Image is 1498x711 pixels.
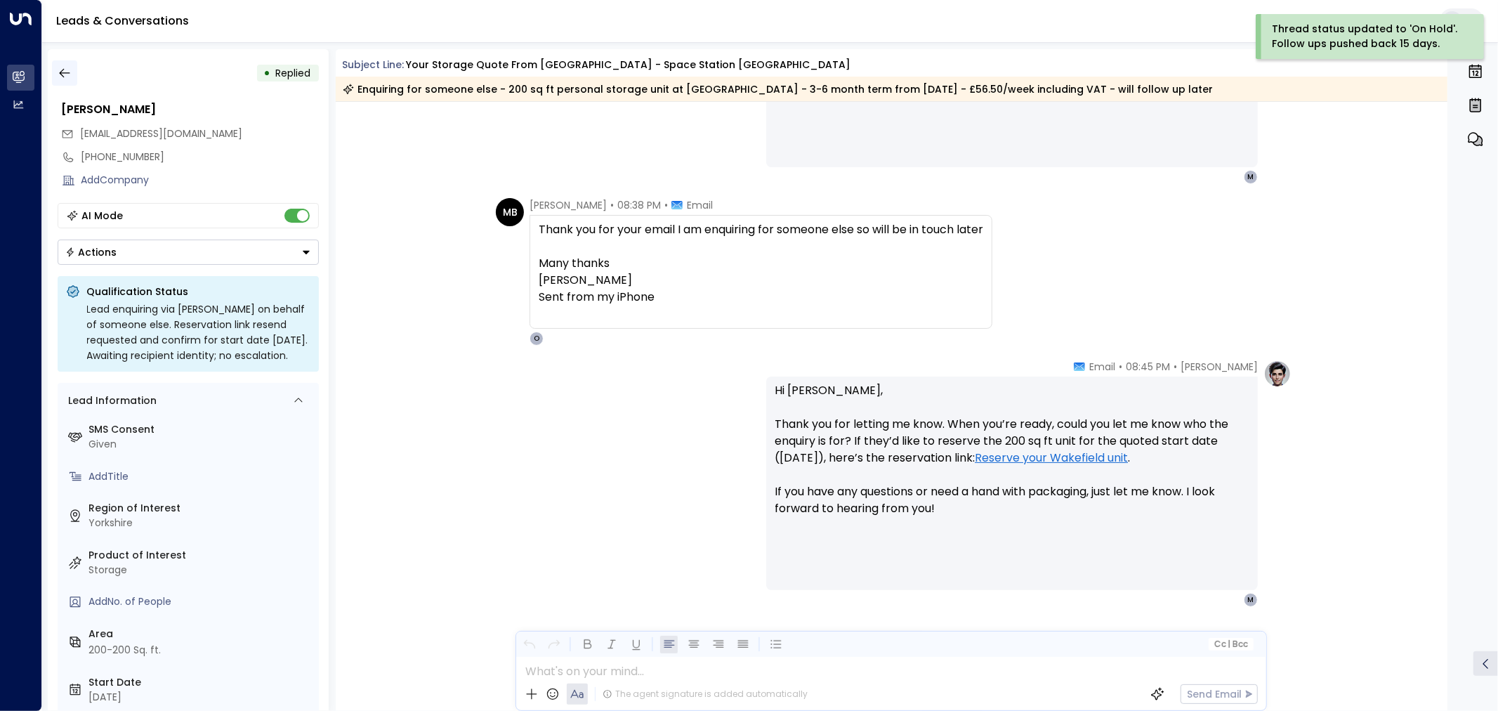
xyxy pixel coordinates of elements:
div: [DATE] [89,690,313,705]
div: AddNo. of People [89,594,313,609]
span: Email [687,198,713,212]
label: Start Date [89,675,313,690]
div: 200-200 Sq. ft. [89,643,162,658]
span: 08:38 PM [617,198,661,212]
span: | [1228,639,1230,649]
span: [PERSON_NAME] [1181,360,1258,374]
div: AddCompany [81,173,319,188]
div: Given [89,437,313,452]
button: Redo [545,636,563,653]
div: Actions [65,246,117,259]
span: Cc Bcc [1214,639,1248,649]
div: Storage [89,563,313,578]
span: [PERSON_NAME] [530,198,607,212]
a: Reserve your Wakefield unit [975,450,1128,467]
div: Yorkshire [89,516,313,530]
div: • [264,60,271,86]
div: Thread status updated to 'On Hold'. Follow ups pushed back 15 days. [1272,22,1465,51]
button: Actions [58,240,319,265]
div: Lead enquiring via [PERSON_NAME] on behalf of someone else. Reservation link resend requested and... [87,301,310,363]
div: Sent from my iPhone [539,289,983,306]
div: Thank you for your email I am enquiring for someone else so will be in touch later [539,221,983,322]
span: mjblenkin@googlemail.com [81,126,243,141]
div: The agent signature is added automatically [603,688,808,700]
div: M [1244,593,1258,607]
span: • [664,198,668,212]
span: • [1174,360,1177,374]
div: [PERSON_NAME] [539,272,983,322]
div: Your storage quote from [GEOGRAPHIC_DATA] - Space Station [GEOGRAPHIC_DATA] [406,58,850,72]
label: Area [89,627,313,641]
label: Region of Interest [89,501,313,516]
span: [EMAIL_ADDRESS][DOMAIN_NAME] [81,126,243,141]
div: AddTitle [89,469,313,484]
a: Leads & Conversations [56,13,189,29]
p: Qualification Status [87,285,310,299]
button: Undo [520,636,538,653]
img: profile-logo.png [1263,360,1292,388]
div: Many thanks [539,255,983,272]
div: Button group with a nested menu [58,240,319,265]
div: AI Mode [82,209,124,223]
span: Replied [276,66,311,80]
span: Email [1089,360,1115,374]
div: Enquiring for someone else - 200 sq ft personal storage unit at [GEOGRAPHIC_DATA] - 3-6 month ter... [343,82,1214,96]
label: Product of Interest [89,548,313,563]
div: [PERSON_NAME] [62,101,319,118]
div: Lead Information [64,393,157,408]
label: SMS Consent [89,422,313,437]
span: Subject Line: [343,58,405,72]
div: [PHONE_NUMBER] [81,150,319,164]
span: • [1119,360,1122,374]
div: M [1244,170,1258,184]
p: Hi [PERSON_NAME], Thank you for letting me know. When you’re ready, could you let me know who the... [775,382,1249,534]
span: • [610,198,614,212]
div: O [530,332,544,346]
span: 08:45 PM [1126,360,1170,374]
div: MB [496,198,524,226]
button: Cc|Bcc [1209,638,1254,651]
